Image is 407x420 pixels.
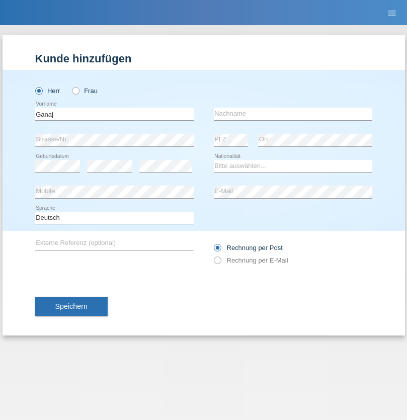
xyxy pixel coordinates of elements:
[35,297,108,316] button: Speichern
[214,257,220,269] input: Rechnung per E-Mail
[214,257,288,264] label: Rechnung per E-Mail
[387,8,397,18] i: menu
[35,52,372,65] h1: Kunde hinzufügen
[214,244,283,251] label: Rechnung per Post
[214,244,220,257] input: Rechnung per Post
[382,10,402,16] a: menu
[35,87,42,94] input: Herr
[55,302,88,310] span: Speichern
[72,87,78,94] input: Frau
[72,87,98,95] label: Frau
[35,87,60,95] label: Herr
